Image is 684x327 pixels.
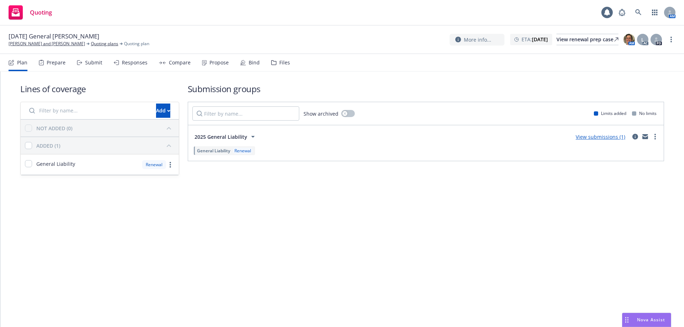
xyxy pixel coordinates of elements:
input: Filter by name... [25,104,152,118]
a: [PERSON_NAME] and [PERSON_NAME] [9,41,85,47]
span: More info... [464,36,491,43]
span: Quoting plan [124,41,149,47]
a: Search [631,5,646,20]
div: NOT ADDED (0) [36,125,72,132]
a: View renewal prep case [556,34,618,45]
div: Renewal [142,160,166,169]
h1: Lines of coverage [20,83,179,95]
div: Bind [249,60,260,65]
div: Limits added [594,110,626,116]
div: ADDED (1) [36,142,60,149]
a: circleInformation [631,132,639,141]
a: View submissions (1) [576,133,625,140]
input: Filter by name... [192,106,299,121]
div: Propose [209,60,229,65]
span: General Liability [197,148,230,154]
div: Add [156,104,170,117]
span: ETA : [522,36,548,43]
span: General Liability [36,160,75,168]
div: Plan [17,60,27,65]
a: Quoting [6,2,55,22]
a: mail [641,132,649,141]
a: more [651,132,659,141]
button: NOT ADDED (0) [36,122,175,134]
button: ADDED (1) [36,140,175,151]
div: Responses [122,60,147,65]
button: Add [156,104,170,118]
strong: [DATE] [532,36,548,43]
div: Compare [169,60,191,65]
a: Report a Bug [615,5,629,20]
span: 2025 General Liability [195,133,247,141]
img: photo [623,34,635,45]
a: more [667,35,675,44]
button: Nova Assist [622,313,671,327]
span: Quoting [30,10,52,15]
button: More info... [450,34,504,46]
div: Prepare [47,60,66,65]
div: Renewal [233,148,253,154]
a: more [166,160,175,169]
span: L [641,36,644,43]
a: Switch app [648,5,662,20]
div: Files [279,60,290,65]
div: Drag to move [622,313,631,327]
span: [DATE] General [PERSON_NAME] [9,32,99,41]
a: Quoting plans [91,41,118,47]
span: Nova Assist [637,317,665,323]
div: Submit [85,60,102,65]
span: Show archived [304,110,338,117]
div: No limits [632,110,657,116]
h1: Submission groups [188,83,664,95]
button: 2025 General Liability [192,130,259,144]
